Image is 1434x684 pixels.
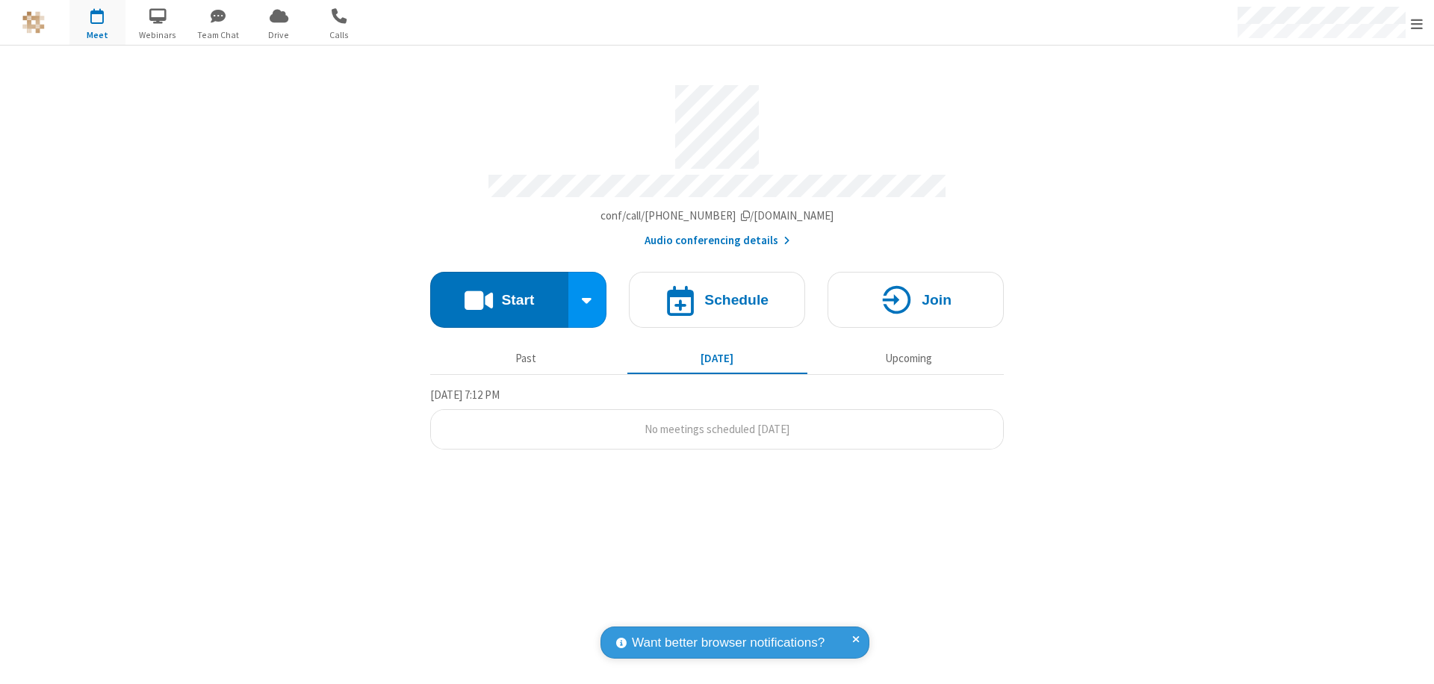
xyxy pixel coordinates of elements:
[819,344,999,373] button: Upcoming
[600,208,834,223] span: Copy my meeting room link
[632,633,825,653] span: Want better browser notifications?
[436,344,616,373] button: Past
[251,28,307,42] span: Drive
[190,28,246,42] span: Team Chat
[645,232,790,249] button: Audio conferencing details
[629,272,805,328] button: Schedule
[130,28,186,42] span: Webinars
[430,272,568,328] button: Start
[627,344,807,373] button: [DATE]
[568,272,607,328] div: Start conference options
[704,293,769,307] h4: Schedule
[311,28,367,42] span: Calls
[922,293,952,307] h4: Join
[430,74,1004,249] section: Account details
[501,293,534,307] h4: Start
[69,28,125,42] span: Meet
[430,386,1004,450] section: Today's Meetings
[430,388,500,402] span: [DATE] 7:12 PM
[22,11,45,34] img: QA Selenium DO NOT DELETE OR CHANGE
[828,272,1004,328] button: Join
[600,208,834,225] button: Copy my meeting room linkCopy my meeting room link
[645,422,789,436] span: No meetings scheduled [DATE]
